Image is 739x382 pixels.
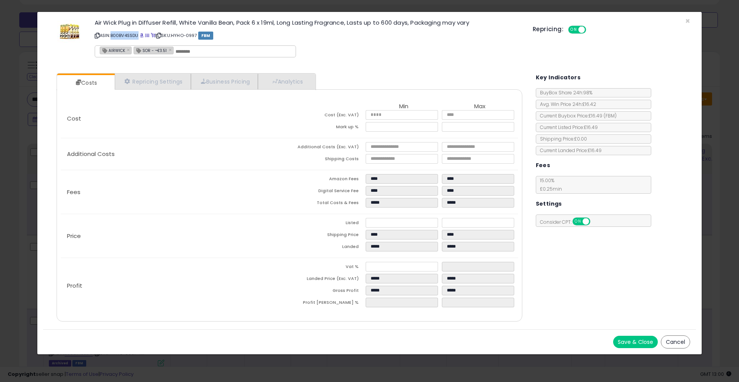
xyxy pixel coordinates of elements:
[613,336,658,348] button: Save & Close
[151,32,155,39] a: Your listing only
[198,32,214,40] span: FBM
[289,198,366,210] td: Total Costs & Fees
[536,219,600,225] span: Consider CPT:
[61,189,289,195] p: Fees
[585,27,597,33] span: OFF
[289,122,366,134] td: Mark up %
[569,27,578,33] span: ON
[289,262,366,274] td: Vat %
[573,218,583,225] span: ON
[289,298,366,310] td: Profit [PERSON_NAME] %
[536,73,581,82] h5: Key Indicators
[289,110,366,122] td: Cost (Exc. VAT)
[289,274,366,286] td: Landed Price (Exc. VAT)
[258,74,315,89] a: Analytics
[289,154,366,166] td: Shipping Costs
[145,32,149,39] a: All offer listings
[661,335,690,348] button: Cancel
[536,199,562,209] h5: Settings
[115,74,191,89] a: Repricing Settings
[57,20,80,43] img: 51ngtGSxDKL._SL60_.jpg
[289,218,366,230] td: Listed
[289,230,366,242] td: Shipping Price
[536,161,550,170] h5: Fees
[536,136,587,142] span: Shipping Price: £0.00
[289,142,366,154] td: Additional Costs (Exc. VAT)
[100,47,125,54] span: AIRWICK
[536,186,562,192] span: £0.25 min
[95,29,522,42] p: ASIN: B00BV4SSDU | SKU: HYHO-0997
[140,32,144,39] a: BuyBox page
[289,186,366,198] td: Digital Service Fee
[536,89,592,96] span: BuyBox Share 24h: 98%
[536,112,617,119] span: Current Buybox Price:
[289,242,366,254] td: Landed
[533,26,563,32] h5: Repricing:
[95,20,522,25] h3: Air Wick Plug in Diffuser Refill, White Vanilla Bean, Pack 6 x 19ml, Long Lasting Fragrance, Last...
[289,286,366,298] td: Gross Profit
[685,15,690,27] span: ×
[589,218,601,225] span: OFF
[536,101,596,107] span: Avg. Win Price 24h: £16.42
[61,233,289,239] p: Price
[442,103,518,110] th: Max
[191,74,258,89] a: Business Pricing
[61,116,289,122] p: Cost
[536,147,602,154] span: Current Landed Price: £16.49
[134,47,167,54] span: SOR - ¬£3.51
[604,112,617,119] span: ( FBM )
[366,103,442,110] th: Min
[169,46,173,53] a: ×
[536,124,598,131] span: Current Listed Price: £16.49
[127,46,132,53] a: ×
[589,112,617,119] span: £16.49
[61,283,289,289] p: Profit
[536,177,562,192] span: 15.00 %
[57,75,114,90] a: Costs
[61,151,289,157] p: Additional Costs
[289,174,366,186] td: Amazon Fees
